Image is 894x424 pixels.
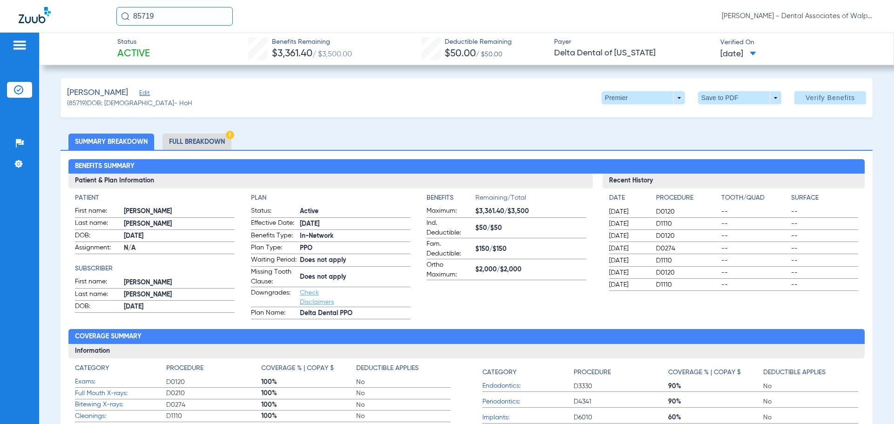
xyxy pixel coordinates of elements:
span: D0274 [166,400,261,410]
app-breakdown-title: Coverage % | Copay $ [668,363,763,381]
h4: Benefits [427,193,475,203]
span: [DATE] [124,231,234,241]
app-breakdown-title: Procedure [656,193,718,206]
h4: Coverage % | Copay $ [261,363,334,373]
span: First name: [75,277,121,288]
span: Benefits Type: [251,231,297,242]
div: Chat Widget [847,379,894,424]
span: $2,000/$2,000 [475,265,586,275]
span: Ortho Maximum: [427,260,472,280]
span: -- [721,231,788,241]
span: -- [721,207,788,216]
span: $150/$150 [475,244,586,254]
h4: Procedure [656,193,718,203]
span: No [356,400,451,410]
span: 100% [261,411,356,421]
app-breakdown-title: Deductible Applies [763,363,858,381]
span: $3,361.40 [272,49,312,59]
span: Plan Name: [251,308,297,319]
h4: Category [75,363,109,373]
h4: Procedure [166,363,203,373]
span: Missing Tooth Clause: [251,267,297,287]
span: -- [791,256,858,265]
span: PPO [300,243,410,253]
h4: Patient [75,193,234,203]
span: 90% [668,397,763,406]
span: No [356,389,451,398]
app-breakdown-title: Tooth/Quad [721,193,788,206]
span: Plan Type: [251,243,297,254]
span: [DATE] [609,280,648,289]
span: Periodontics: [482,397,574,407]
h4: Deductible Applies [763,368,826,377]
span: -- [721,244,788,253]
span: Active [117,47,150,61]
span: $50.00 [445,49,476,59]
span: Bitewing X-rays: [75,400,166,410]
app-breakdown-title: Benefits [427,193,475,206]
span: Status [117,37,150,47]
h4: Deductible Applies [356,363,419,373]
span: [PERSON_NAME] [67,87,128,99]
span: $3,361.40/$3,500 [475,207,586,216]
span: No [356,411,451,421]
button: Verify Benefits [794,91,866,104]
span: No [763,382,858,391]
span: -- [791,219,858,229]
span: -- [791,207,858,216]
span: Fam. Deductible: [427,239,472,259]
span: [PERSON_NAME] [124,290,234,300]
h4: Tooth/Quad [721,193,788,203]
button: Premier [602,91,685,104]
span: Effective Date: [251,218,297,229]
span: D1110 [656,280,718,289]
span: Waiting Period: [251,255,297,266]
img: Search Icon [121,12,129,20]
span: D0120 [656,231,718,241]
span: 100% [261,377,356,387]
span: D1110 [656,219,718,229]
span: Benefits Remaining [272,37,352,47]
span: [DATE] [300,219,410,229]
span: -- [791,280,858,289]
button: Save to PDF [698,91,781,104]
span: D1110 [166,411,261,421]
span: Downgrades: [251,288,297,307]
span: D0120 [656,207,718,216]
a: Check Disclaimers [300,289,334,305]
span: [DATE] [720,48,756,60]
h3: Recent History [603,174,865,188]
span: Does not apply [300,256,410,265]
span: Status: [251,206,297,217]
app-breakdown-title: Procedure [166,363,261,377]
span: -- [721,268,788,277]
span: Payer [554,37,712,47]
span: [DATE] [609,231,648,241]
h4: Coverage % | Copay $ [668,368,741,377]
span: [PERSON_NAME] - Dental Associates of Walpole [722,12,875,21]
span: Deductible Remaining [445,37,512,47]
span: [PERSON_NAME] [124,207,234,216]
span: -- [721,280,788,289]
span: Endodontics: [482,381,574,391]
span: No [763,397,858,406]
span: / $50.00 [476,51,502,58]
span: D0120 [166,377,261,387]
span: Exams: [75,377,166,387]
h4: Surface [791,193,858,203]
span: -- [791,244,858,253]
span: Full Mouth X-rays: [75,389,166,398]
span: Edit [139,90,148,99]
span: No [763,413,858,422]
span: 100% [261,400,356,410]
span: DOB: [75,231,121,242]
app-breakdown-title: Deductible Applies [356,363,451,377]
span: D4341 [574,397,669,406]
span: D6010 [574,413,669,422]
img: Zuub Logo [19,7,51,23]
span: D0210 [166,389,261,398]
span: DOB: [75,302,121,313]
span: Assignment: [75,243,121,254]
span: -- [791,231,858,241]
